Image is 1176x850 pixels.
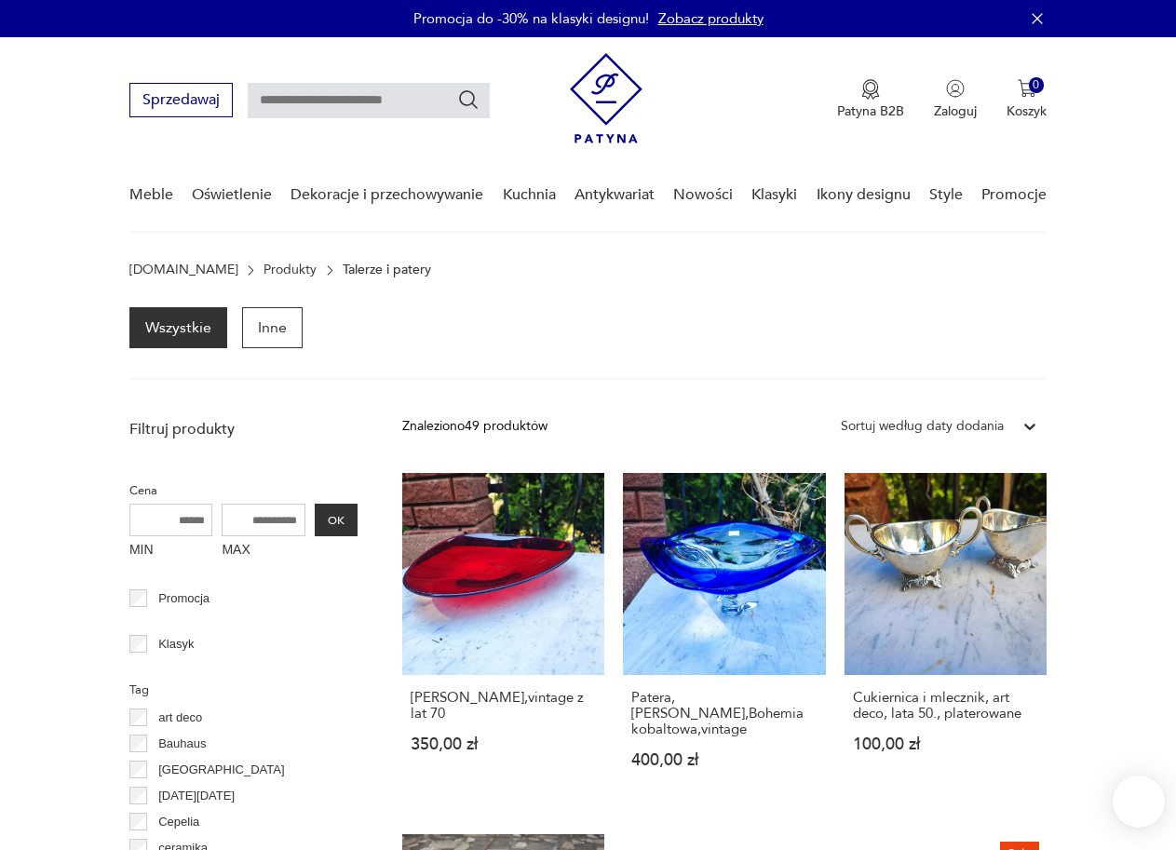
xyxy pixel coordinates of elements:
[457,88,480,111] button: Szukaj
[158,760,284,780] p: [GEOGRAPHIC_DATA]
[837,102,904,120] p: Patyna B2B
[623,473,825,804] a: Patera,Egermann,Bohemia kobaltowa,vintagePatera,[PERSON_NAME],Bohemia kobaltowa,vintage400,00 zł
[1007,102,1047,120] p: Koszyk
[837,79,904,120] button: Patyna B2B
[129,680,358,700] p: Tag
[574,159,655,231] a: Antykwariat
[129,536,213,566] label: MIN
[751,159,797,231] a: Klasyki
[158,812,199,832] p: Cepelia
[631,690,817,737] h3: Patera,[PERSON_NAME],Bohemia kobaltowa,vintage
[503,159,556,231] a: Kuchnia
[222,536,305,566] label: MAX
[192,159,272,231] a: Oświetlenie
[315,504,358,536] button: OK
[411,690,596,722] h3: [PERSON_NAME],vintage z lat 70
[837,79,904,120] a: Ikona medaluPatyna B2B
[158,734,206,754] p: Bauhaus
[1018,79,1036,98] img: Ikona koszyka
[658,9,764,28] a: Zobacz produkty
[402,473,604,804] a: Patera Murano rubinowa,vintage z lat 70[PERSON_NAME],vintage z lat 70350,00 zł
[1029,77,1045,93] div: 0
[853,736,1038,752] p: 100,00 zł
[853,690,1038,722] h3: Cukiernica i mlecznik, art deco, lata 50., platerowane
[129,263,238,277] a: [DOMAIN_NAME]
[981,159,1047,231] a: Promocje
[158,708,202,728] p: art deco
[861,79,880,100] img: Ikona medalu
[158,588,210,609] p: Promocja
[1007,79,1047,120] button: 0Koszyk
[129,83,233,117] button: Sprzedawaj
[402,416,547,437] div: Znaleziono 49 produktów
[158,786,235,806] p: [DATE][DATE]
[570,53,642,143] img: Patyna - sklep z meblami i dekoracjami vintage
[129,95,233,108] a: Sprzedawaj
[1113,776,1165,828] iframe: Smartsupp widget button
[673,159,733,231] a: Nowości
[946,79,965,98] img: Ikonka użytkownika
[129,480,358,501] p: Cena
[264,263,317,277] a: Produkty
[817,159,911,231] a: Ikony designu
[413,9,649,28] p: Promocja do -30% na klasyki designu!
[411,736,596,752] p: 350,00 zł
[934,102,977,120] p: Zaloguj
[631,752,817,768] p: 400,00 zł
[129,419,358,439] p: Filtruj produkty
[158,634,194,654] p: Klasyk
[929,159,963,231] a: Style
[934,79,977,120] button: Zaloguj
[343,263,431,277] p: Talerze i patery
[129,307,227,348] a: Wszystkie
[841,416,1004,437] div: Sortuj według daty dodania
[845,473,1047,804] a: Cukiernica i mlecznik, art deco, lata 50., platerowaneCukiernica i mlecznik, art deco, lata 50., ...
[291,159,483,231] a: Dekoracje i przechowywanie
[242,307,303,348] a: Inne
[129,159,173,231] a: Meble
